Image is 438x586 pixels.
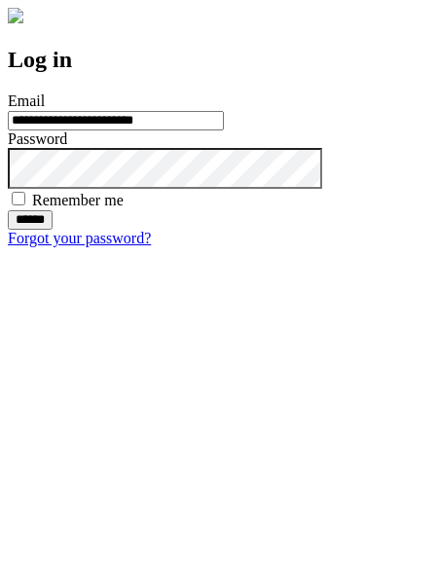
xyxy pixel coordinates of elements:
[8,230,151,246] a: Forgot your password?
[8,92,45,109] label: Email
[8,47,430,73] h2: Log in
[32,192,124,208] label: Remember me
[8,130,67,147] label: Password
[8,8,23,23] img: logo-4e3dc11c47720685a147b03b5a06dd966a58ff35d612b21f08c02c0306f2b779.png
